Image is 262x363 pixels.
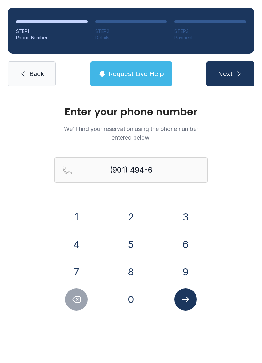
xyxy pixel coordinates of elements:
div: STEP 2 [95,28,167,35]
input: Reservation phone number [54,157,208,183]
h1: Enter your phone number [54,107,208,117]
button: 5 [120,233,142,256]
p: We'll find your reservation using the phone number entered below. [54,125,208,142]
div: Payment [174,35,246,41]
button: 7 [65,261,88,283]
button: Submit lookup form [174,288,197,311]
span: Request Live Help [109,69,164,78]
span: Next [218,69,233,78]
button: 0 [120,288,142,311]
button: 9 [174,261,197,283]
button: 6 [174,233,197,256]
span: Back [29,69,44,78]
button: 2 [120,206,142,228]
button: 8 [120,261,142,283]
div: STEP 1 [16,28,88,35]
div: STEP 3 [174,28,246,35]
button: 4 [65,233,88,256]
div: Phone Number [16,35,88,41]
button: Delete number [65,288,88,311]
button: 1 [65,206,88,228]
div: Details [95,35,167,41]
button: 3 [174,206,197,228]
